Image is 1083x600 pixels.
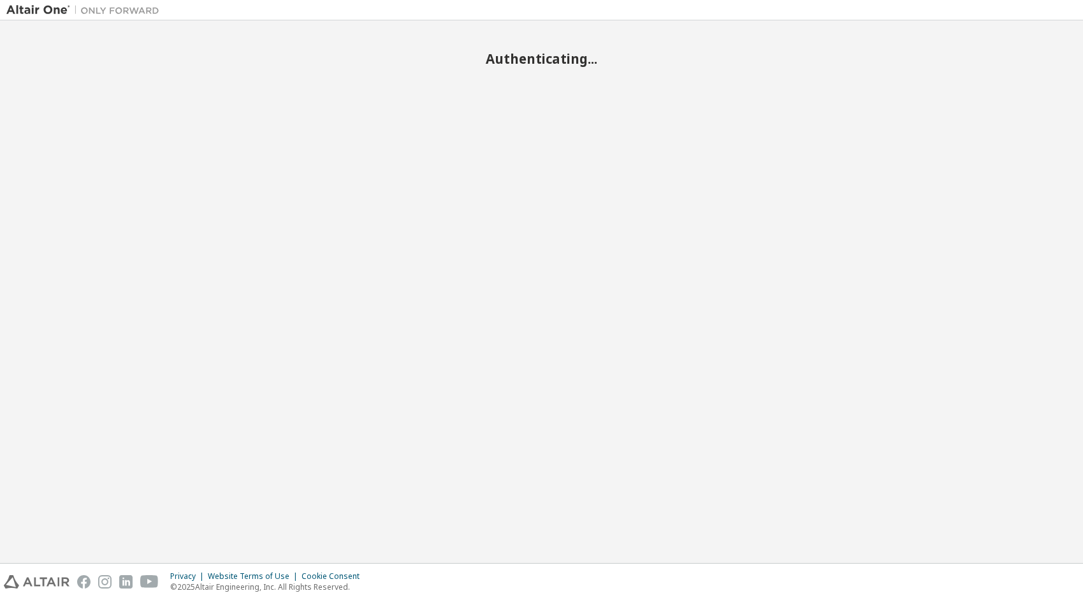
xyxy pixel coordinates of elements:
[140,575,159,589] img: youtube.svg
[119,575,133,589] img: linkedin.svg
[6,50,1077,67] h2: Authenticating...
[170,582,367,592] p: © 2025 Altair Engineering, Inc. All Rights Reserved.
[77,575,91,589] img: facebook.svg
[170,571,208,582] div: Privacy
[302,571,367,582] div: Cookie Consent
[98,575,112,589] img: instagram.svg
[6,4,166,17] img: Altair One
[208,571,302,582] div: Website Terms of Use
[4,575,69,589] img: altair_logo.svg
